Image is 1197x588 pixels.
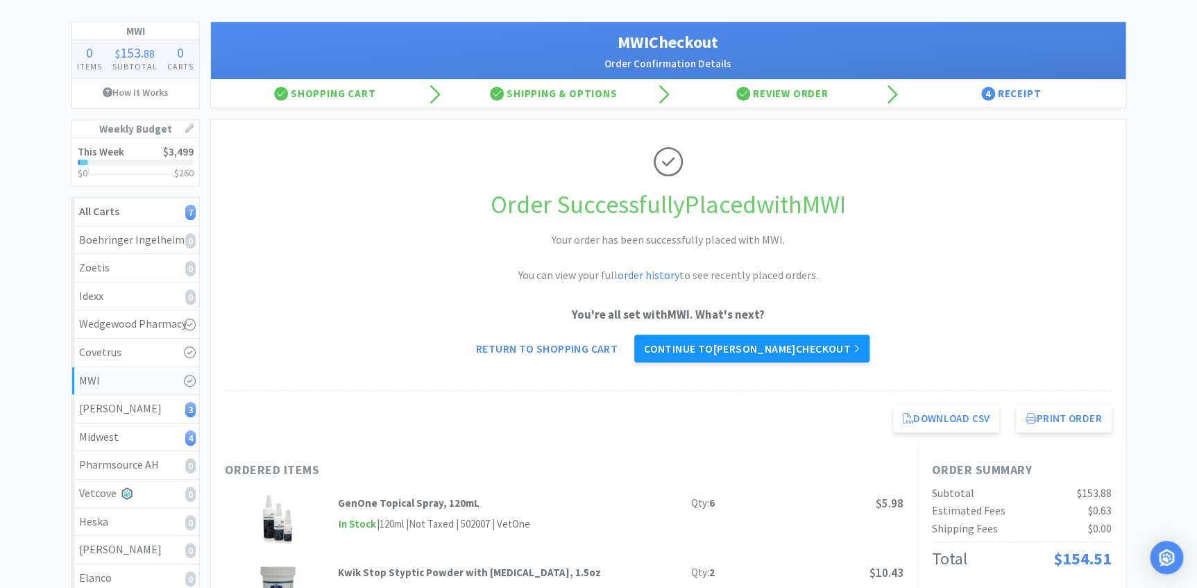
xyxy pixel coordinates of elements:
[185,289,196,305] i: 0
[115,47,120,60] span: $
[185,233,196,249] i: 0
[1077,486,1112,500] span: $153.88
[668,80,897,108] div: Review Order
[72,283,199,311] a: Idexx0
[79,231,192,249] div: Boehringer Ingelheim
[263,495,292,544] img: 6384d57947d746c3b127185338a4e087_6615.png
[185,571,196,587] i: 0
[1016,405,1111,432] button: Print Order
[709,496,715,510] strong: 6
[72,60,108,73] h4: Items
[1150,541,1183,574] div: Open Intercom Messenger
[932,546,967,572] div: Total
[932,460,1112,480] h1: Order Summary
[163,145,194,158] span: $3,499
[162,60,199,73] h4: Carts
[79,315,192,333] div: Wedgewood Pharmacy
[466,335,627,362] a: Return to Shopping Cart
[403,516,529,532] div: | Not Taxed | 502007 | VetOne
[185,458,196,473] i: 0
[185,543,196,558] i: 0
[932,520,998,538] div: Shipping Fees
[72,395,199,423] a: [PERSON_NAME]3
[79,287,192,305] div: Idexx
[72,310,199,339] a: Wedgewood Pharmacy
[869,565,903,580] span: $10.43
[72,138,199,186] a: This Week$3,499$0$260
[932,485,974,503] div: Subtotal
[893,405,1000,432] a: Download CSV
[211,80,440,108] div: Shopping Cart
[79,204,119,218] strong: All Carts
[179,167,194,179] span: 260
[72,480,199,508] a: Vetcove0
[107,60,162,73] h4: Subtotal
[79,456,192,474] div: Pharmsource AH
[185,261,196,276] i: 0
[337,516,376,533] span: In Stock
[185,487,196,502] i: 0
[79,400,192,418] div: [PERSON_NAME]
[932,502,1005,520] div: Estimated Fees
[72,536,199,564] a: [PERSON_NAME]0
[79,344,192,362] div: Covetrus
[72,339,199,367] a: Covetrus
[225,29,1112,56] h1: MWI Checkout
[185,402,196,417] i: 3
[107,46,162,60] div: .
[177,44,184,61] span: 0
[981,87,995,101] span: 4
[185,515,196,530] i: 0
[79,428,192,446] div: Midwest
[634,335,869,362] a: Continue to[PERSON_NAME]checkout
[225,185,1112,225] h1: Order Successfully Placed with MWI
[72,254,199,283] a: Zoetis0
[691,564,715,581] div: Qty:
[79,541,192,559] div: [PERSON_NAME]
[144,47,155,60] span: 88
[78,146,124,157] h2: This Week
[876,496,903,511] span: $5.98
[72,226,199,255] a: Boehringer Ingelheim0
[185,205,196,220] i: 7
[79,569,192,587] div: Elanco
[185,430,196,446] i: 4
[72,451,199,480] a: Pharmsource AH0
[1088,503,1112,517] span: $0.63
[72,120,199,138] h1: Weekly Budget
[376,517,403,530] span: | 120ml
[72,423,199,452] a: Midwest4
[618,268,679,282] a: order history
[225,56,1112,72] h2: Order Confirmation Details
[897,80,1126,108] div: Receipt
[460,231,876,285] h2: Your order has been successfully placed with MWI. You can view your full to see recently placed o...
[337,566,600,579] strong: Kwik Stop Styptic Powder with [MEDICAL_DATA], 1.5oz
[79,513,192,531] div: Heska
[72,22,199,40] h1: MWI
[72,198,199,226] a: All Carts7
[225,305,1112,324] p: You're all set with MWI . What's next?
[337,496,479,510] strong: GenOne Topical Spray, 120mL
[79,372,192,390] div: MWI
[72,508,199,537] a: Heska0
[1053,548,1112,569] span: $154.51
[79,259,192,277] div: Zoetis
[174,168,194,178] h3: $
[78,167,87,179] span: $0
[691,495,715,512] div: Qty:
[225,460,641,480] h1: Ordered Items
[1088,521,1112,535] span: $0.00
[72,79,199,106] a: How It Works
[86,44,93,61] span: 0
[439,80,668,108] div: Shipping & Options
[79,485,192,503] div: Vetcove
[72,367,199,396] a: MWI
[120,44,141,61] span: 153
[709,566,715,579] strong: 2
